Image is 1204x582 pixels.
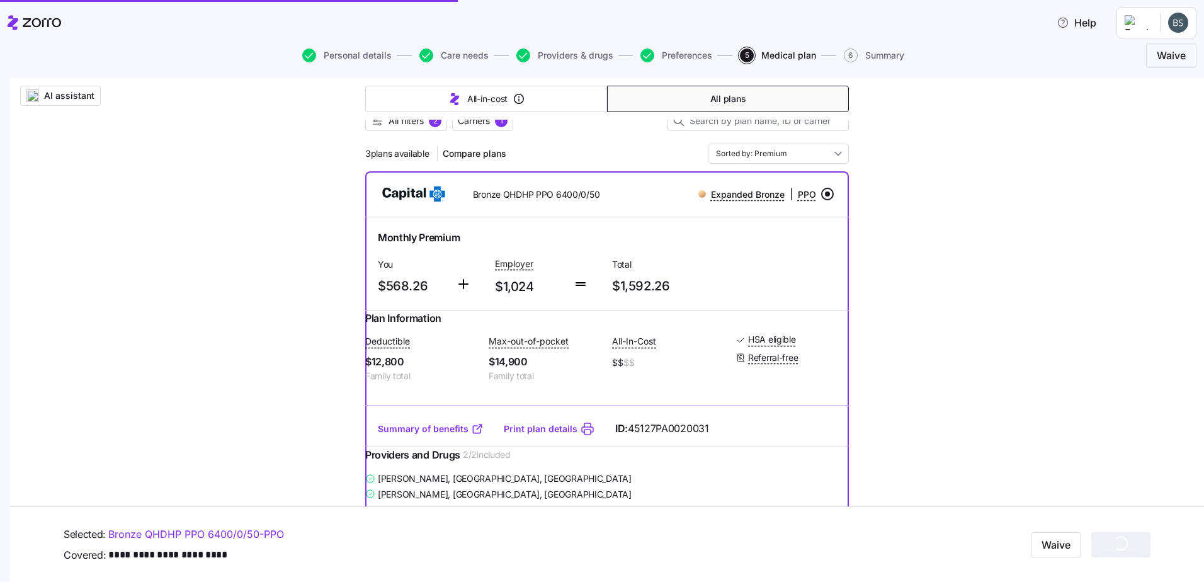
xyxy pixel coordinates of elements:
[378,472,632,485] span: [PERSON_NAME] , [GEOGRAPHIC_DATA], [GEOGRAPHIC_DATA]
[740,48,816,62] button: 5Medical plan
[628,421,709,437] span: 45127PA0020031
[638,48,712,62] a: Preferences
[708,144,849,164] input: Order by dropdown
[615,421,709,437] span: ID:
[612,258,719,271] span: Total
[538,51,613,60] span: Providers & drugs
[429,115,441,127] div: 2
[1168,13,1188,33] img: 8c0b3fcd0f809d0ae6fe2df5e3a96135
[489,370,602,382] span: Family total
[438,144,511,164] button: Compare plans
[844,48,858,62] span: 6
[302,48,392,62] button: Personal details
[698,186,816,202] div: |
[365,111,447,131] button: All filters2
[300,48,392,62] a: Personal details
[365,311,441,326] span: Plan Information
[489,354,602,370] span: $14,900
[489,335,569,348] span: Max-out-of-pocket
[108,527,284,542] a: Bronze QHDHP PPO 6400/0/50-PPO
[365,447,460,463] span: Providers and Drugs
[504,423,577,435] a: Print plan details
[64,547,106,563] span: Covered:
[495,115,508,127] div: 1
[324,51,392,60] span: Personal details
[1125,15,1150,30] img: Employer logo
[441,51,489,60] span: Care needs
[443,147,506,160] span: Compare plans
[640,48,712,62] button: Preferences
[467,93,508,105] span: All-in-cost
[761,51,816,60] span: Medical plan
[458,115,490,127] span: Carriers
[44,89,94,102] span: AI assistant
[737,48,816,62] a: 5Medical plan
[740,48,754,62] span: 5
[623,357,634,369] span: $$
[1157,48,1186,63] span: Waive
[612,354,725,372] span: $$
[798,188,816,201] span: PPO
[1047,10,1106,35] button: Help
[514,48,613,62] a: Providers & drugs
[463,448,511,461] span: 2 / 2 included
[473,188,600,201] span: Bronze QHDHP PPO 6400/0/50
[365,370,479,382] span: Family total
[64,527,106,542] span: Selected:
[417,48,489,62] a: Care needs
[495,277,563,297] span: $1,024
[844,48,904,62] button: 6Summary
[378,488,632,501] span: [PERSON_NAME] , [GEOGRAPHIC_DATA], [GEOGRAPHIC_DATA]
[452,111,513,131] button: Carriers1
[748,333,796,346] span: HSA eligible
[612,276,719,297] span: $1,592.26
[865,51,904,60] span: Summary
[1031,532,1081,557] button: Waive
[26,89,39,102] img: ai-icon.png
[1042,537,1071,552] span: Waive
[378,423,484,435] a: Summary of benefits
[495,258,533,270] span: Employer
[612,335,656,348] span: All-In-Cost
[662,51,712,60] span: Preferences
[378,276,446,297] span: $568.26
[516,48,613,62] button: Providers & drugs
[710,93,746,105] span: All plans
[1146,43,1196,68] button: Waive
[378,258,446,271] span: You
[365,354,479,370] span: $12,800
[667,111,849,131] input: Search by plan name, ID or carrier
[378,230,460,246] span: Monthly Premium
[389,115,424,127] span: All filters
[711,188,785,201] span: Expanded Bronze
[365,147,429,160] span: 3 plans available
[365,335,410,348] span: Deductible
[1057,15,1096,30] span: Help
[20,86,101,106] button: AI assistant
[375,179,453,209] img: Capital BlueCross
[419,48,489,62] button: Care needs
[748,351,798,364] span: Referral-free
